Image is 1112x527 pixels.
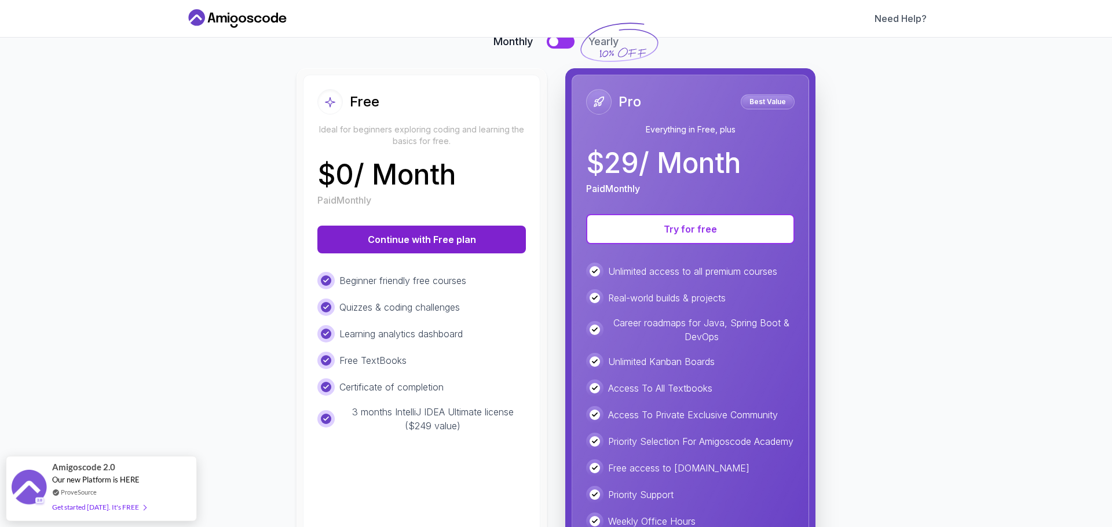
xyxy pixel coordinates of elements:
[608,316,795,344] p: Career roadmaps for Java, Spring Boot & DevOps
[608,434,793,448] p: Priority Selection For Amigoscode Academy
[339,380,444,394] p: Certificate of completion
[339,327,463,341] p: Learning analytics dashboard
[875,12,927,25] a: Need Help?
[317,161,456,189] p: $ 0 / Month
[317,124,526,147] p: Ideal for beginners exploring coding and learning the basics for free.
[586,182,640,196] p: Paid Monthly
[52,475,140,484] span: Our new Platform is HERE
[608,461,749,475] p: Free access to [DOMAIN_NAME]
[339,300,460,314] p: Quizzes & coding challenges
[339,353,407,367] p: Free TextBooks
[619,93,641,111] h2: Pro
[317,193,371,207] p: Paid Monthly
[742,96,793,108] p: Best Value
[52,500,146,514] div: Get started [DATE]. It's FREE
[608,408,778,422] p: Access To Private Exclusive Community
[12,470,46,507] img: provesource social proof notification image
[61,487,97,497] a: ProveSource
[493,34,533,50] span: Monthly
[350,93,379,111] h2: Free
[608,291,726,305] p: Real-world builds & projects
[608,264,777,278] p: Unlimited access to all premium courses
[586,124,795,135] p: Everything in Free, plus
[52,460,115,474] span: Amigoscode 2.0
[339,274,466,288] p: Beginner friendly free courses
[586,149,741,177] p: $ 29 / Month
[586,214,795,244] button: Try for free
[608,488,674,502] p: Priority Support
[317,226,526,253] button: Continue with Free plan
[608,381,712,395] p: Access To All Textbooks
[608,355,715,368] p: Unlimited Kanban Boards
[339,405,526,433] p: 3 months IntelliJ IDEA Ultimate license ($249 value)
